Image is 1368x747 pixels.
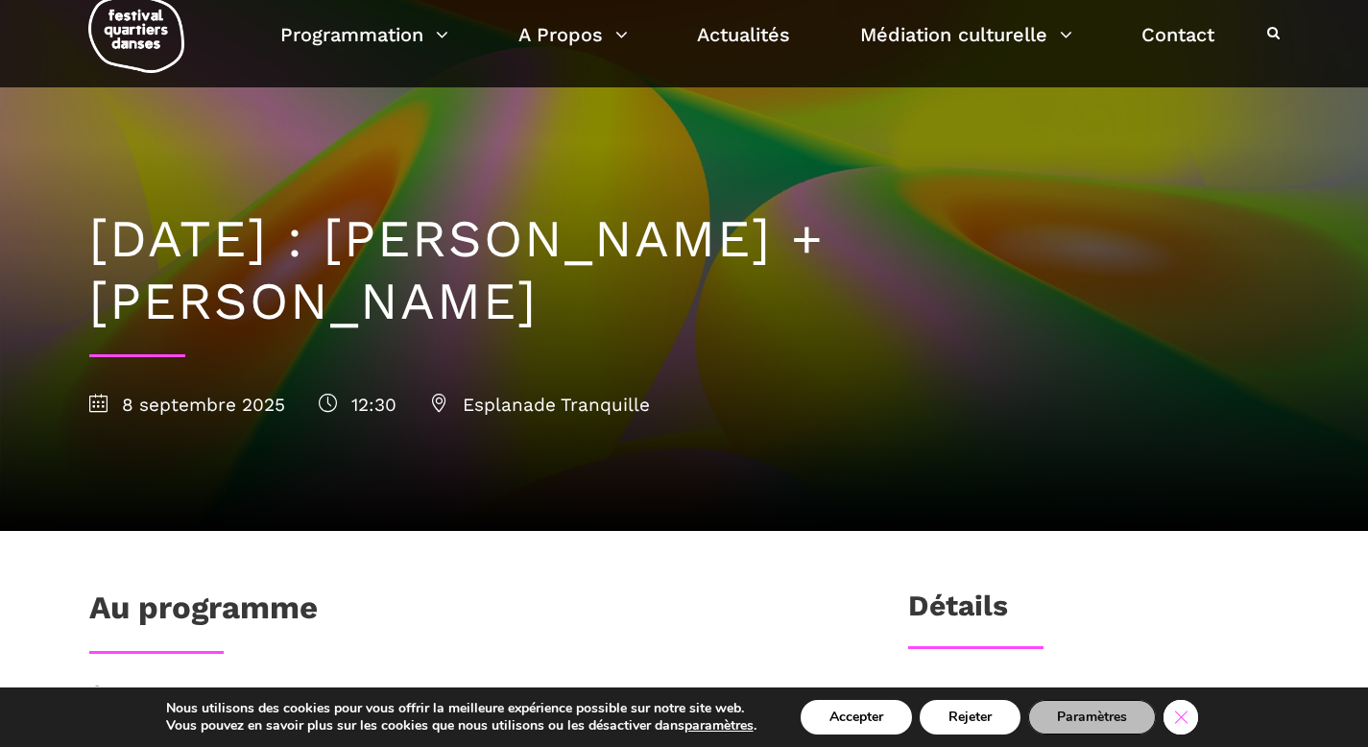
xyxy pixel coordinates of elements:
a: Actualités [697,18,790,51]
h3: [PERSON_NAME] - What Falls Doesn't Always Land (27 min) [89,683,846,731]
h1: [DATE] : [PERSON_NAME] + [PERSON_NAME] [89,208,1280,333]
p: Vous pouvez en savoir plus sur les cookies que nous utilisons ou les désactiver dans . [166,717,756,735]
a: A Propos [518,18,628,51]
a: Programmation [280,18,448,51]
h1: Au programme [89,589,318,637]
a: Contact [1141,18,1214,51]
button: paramètres [684,717,754,735]
span: Esplanade Tranquille [430,394,650,416]
span: 8 septembre 2025 [89,394,285,416]
span: 12:30 [319,394,396,416]
p: Nous utilisons des cookies pour vous offrir la meilleure expérience possible sur notre site web. [166,700,756,717]
h3: Détails [908,589,1008,637]
button: Close GDPR Cookie Banner [1164,700,1198,735]
button: Accepter [801,700,912,735]
a: Médiation culturelle [860,18,1072,51]
button: Rejeter [920,700,1020,735]
button: Paramètres [1028,700,1156,735]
